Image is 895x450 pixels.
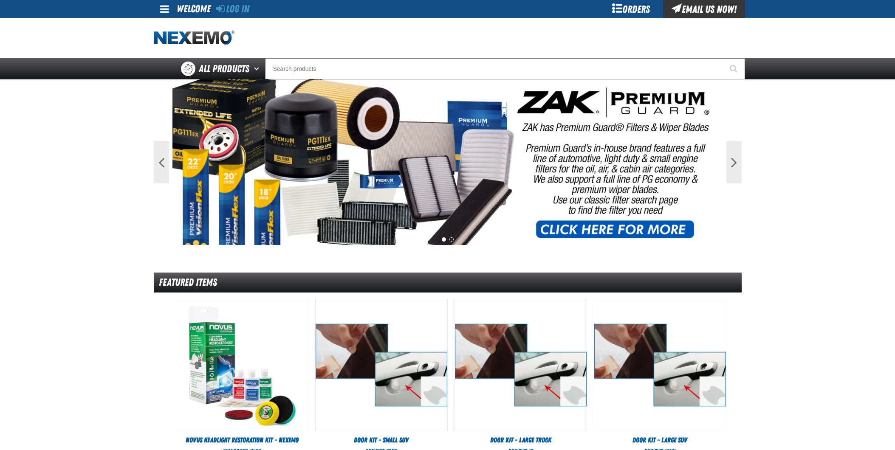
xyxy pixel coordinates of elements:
[251,58,265,79] button: Open All Products pages
[455,299,587,431] : View Details of the Door Kit - Large Truck
[724,58,745,79] button: Start Searching
[199,61,249,76] span: All Products
[154,273,742,292] div: Featured Items
[490,436,551,444] span: Door Kit - Large Truck
[594,299,726,431] : View Details of the Door Kit - Large SUV
[726,141,742,183] button: Next
[265,58,745,79] input: Search
[594,436,726,445] a: Door Kit - Large SUV
[176,436,308,445] a: Novus Headlight Restoration Kit - Nexemo
[442,237,446,242] button: 1 of 2
[316,299,447,431] : View Details of the Door Kit - Small SUV
[172,79,723,245] img: PG Filters & Wipers
[315,436,448,445] a: Door Kit - Small SUV
[594,299,726,431] img: Door Kit - Large SUV
[154,141,169,183] button: Previous
[216,3,249,15] a: Log In
[186,436,299,444] span: Novus Headlight Restoration Kit - Nexemo
[455,299,587,431] img: Door Kit - Large Truck
[176,299,308,431] img: Novus Headlight Restoration Kit - Nexemo
[354,436,409,444] span: Door Kit - Small SUV
[449,237,454,242] button: 2 of 2
[316,299,447,431] img: Door Kit - Small SUV
[154,31,234,45] img: Nexemo logo
[632,436,687,444] span: Door Kit - Large SUV
[176,299,308,431] : View Details of the Novus Headlight Restoration Kit - Nexemo
[455,436,587,445] a: Door Kit - Large Truck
